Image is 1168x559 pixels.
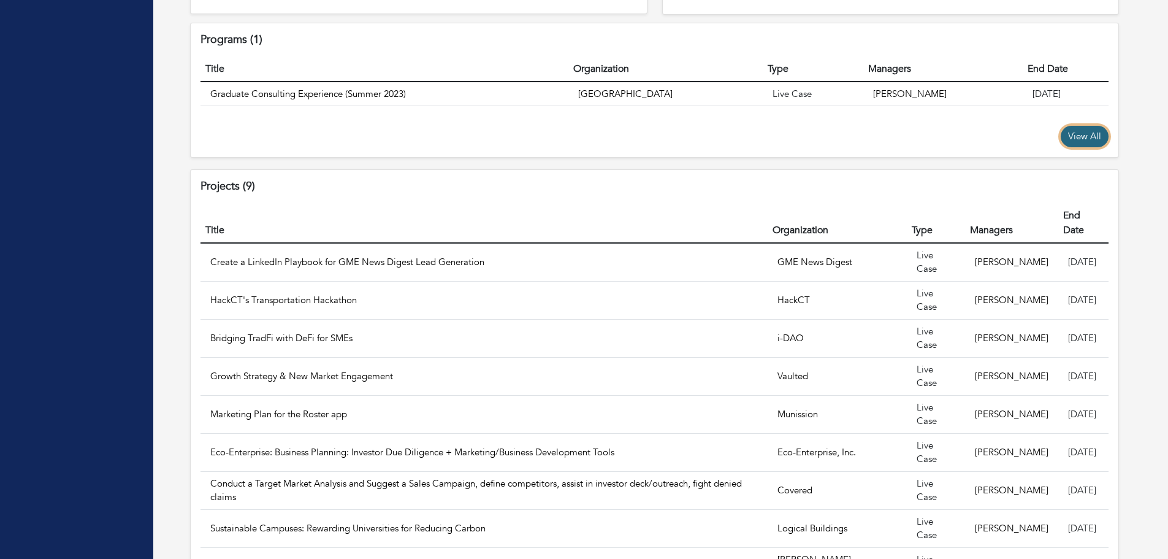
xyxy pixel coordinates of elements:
[1058,471,1109,509] td: [DATE]
[210,477,742,504] a: Conduct a Target Market Analysis and Suggest a Sales Campaign, define competitors, assist in inve...
[863,56,1023,82] th: Managers
[777,370,808,382] a: Vaulted
[777,446,856,458] a: Eco-Enterprise, Inc.
[210,446,614,458] a: Eco-Enterprise: Business Planning: Investor Due Diligence + Marketing/Business Development Tools
[1058,203,1109,243] th: End Date
[975,294,1048,306] a: [PERSON_NAME]
[210,88,406,100] a: Graduate Consulting Experience (Summer 2023)
[1058,281,1109,319] td: [DATE]
[975,408,1048,420] a: [PERSON_NAME]
[1058,509,1109,547] td: [DATE]
[210,294,357,306] a: HackCT's Transportation Hackathon
[777,408,818,420] a: Munission
[975,446,1048,458] a: [PERSON_NAME]
[200,203,768,243] th: Title
[907,243,965,282] td: Live Case
[200,180,1109,193] h4: Projects (9)
[1061,126,1109,147] a: View All
[907,281,965,319] td: Live Case
[907,203,965,243] th: Type
[975,484,1048,496] a: [PERSON_NAME]
[210,370,393,382] a: Growth Strategy & New Market Engagement
[975,332,1048,344] a: [PERSON_NAME]
[907,357,965,395] td: Live Case
[1058,243,1109,282] td: [DATE]
[210,332,353,344] a: Bridging TradFi with DeFi for SMEs
[210,256,484,268] a: Create a LinkedIn Playbook for GME News Digest Lead Generation
[907,433,965,471] td: Live Case
[777,256,852,268] a: GME News Digest
[907,471,965,509] td: Live Case
[975,256,1048,268] a: [PERSON_NAME]
[210,522,486,534] a: Sustainable Campuses: Rewarding Universities for Reducing Carbon
[568,56,763,82] th: Organization
[200,56,568,82] th: Title
[777,294,810,306] a: HackCT
[210,408,347,420] a: Marketing Plan for the Roster app
[907,509,965,547] td: Live Case
[763,56,863,82] th: Type
[777,484,812,496] a: Covered
[578,88,673,100] a: [GEOGRAPHIC_DATA]
[965,203,1058,243] th: Managers
[1058,433,1109,471] td: [DATE]
[1023,56,1109,82] th: End Date
[777,332,804,344] a: i-DAO
[907,319,965,357] td: Live Case
[907,395,965,433] td: Live Case
[1058,357,1109,395] td: [DATE]
[1023,82,1109,106] td: [DATE]
[975,522,1048,534] a: [PERSON_NAME]
[768,203,907,243] th: Organization
[975,370,1048,382] a: [PERSON_NAME]
[763,82,863,106] td: Live Case
[1058,395,1109,433] td: [DATE]
[200,33,1109,47] h4: Programs (1)
[1058,319,1109,357] td: [DATE]
[777,522,847,534] a: Logical Buildings
[873,88,947,100] a: [PERSON_NAME]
